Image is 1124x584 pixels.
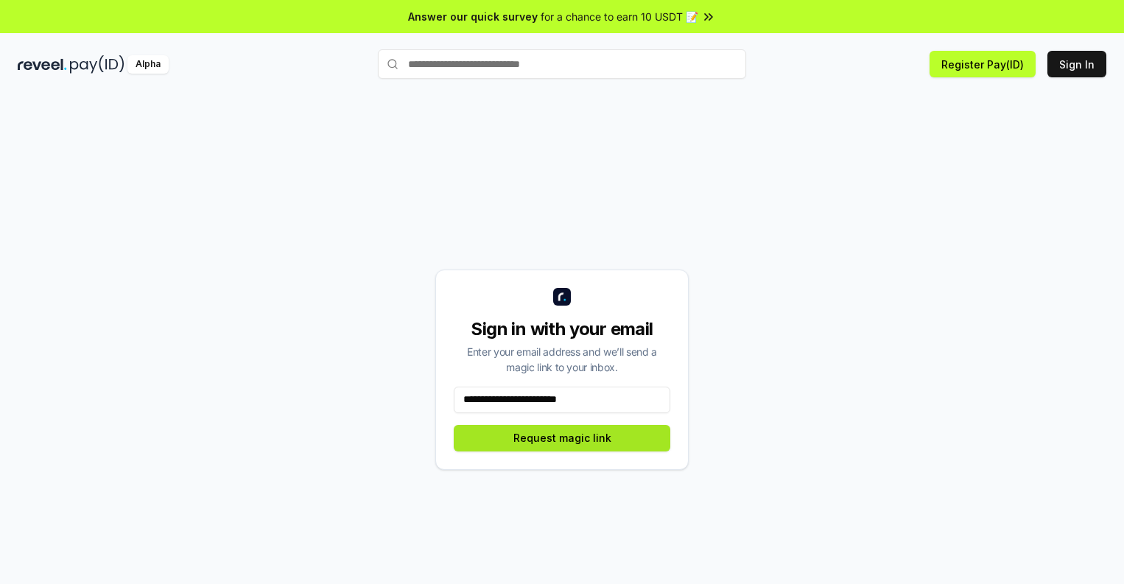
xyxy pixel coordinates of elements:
button: Register Pay(ID) [930,51,1036,77]
div: Sign in with your email [454,317,670,341]
img: logo_small [553,288,571,306]
button: Request magic link [454,425,670,451]
div: Enter your email address and we’ll send a magic link to your inbox. [454,344,670,375]
div: Alpha [127,55,169,74]
button: Sign In [1047,51,1106,77]
img: reveel_dark [18,55,67,74]
span: Answer our quick survey [408,9,538,24]
span: for a chance to earn 10 USDT 📝 [541,9,698,24]
img: pay_id [70,55,124,74]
